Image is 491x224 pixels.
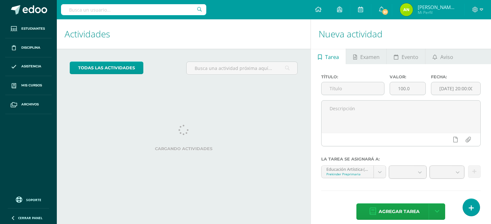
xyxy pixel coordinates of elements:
input: Título [322,82,384,95]
a: Mis cursos [5,76,52,95]
span: Tarea [325,49,339,65]
a: Evento [387,49,425,64]
span: Evento [402,49,418,65]
input: Fecha de entrega [431,82,480,95]
label: La tarea se asignará a: [321,157,481,161]
a: Examen [346,49,386,64]
span: Aviso [440,49,453,65]
span: Mi Perfil [418,10,456,15]
a: Archivos [5,95,52,114]
a: Soporte [8,195,49,204]
div: Educación Artística (Educación Musical y Artes Visuales) 'A' [326,166,369,172]
input: Busca un usuario... [61,4,206,15]
span: Archivos [21,102,39,107]
a: Tarea [311,49,346,64]
a: todas las Actividades [70,62,143,74]
span: Mis cursos [21,83,42,88]
span: 51 [382,8,389,15]
span: Examen [360,49,380,65]
span: Agregar tarea [379,204,420,219]
span: Estudiantes [21,26,45,31]
h1: Actividades [65,19,303,49]
label: Fecha: [431,74,481,79]
label: Cargando actividades [70,146,298,151]
a: Educación Artística (Educación Musical y Artes Visuales) 'A'Prekinder Preprimaria [322,166,386,178]
h1: Nueva actividad [319,19,483,49]
a: Estudiantes [5,19,52,38]
span: Cerrar panel [18,216,43,220]
label: Valor: [390,74,426,79]
a: Aviso [425,49,460,64]
input: Busca una actividad próxima aquí... [187,62,297,74]
img: e0a81609c61a83c3d517c35959a17569.png [400,3,413,16]
span: Soporte [26,198,41,202]
span: Asistencia [21,64,41,69]
span: Disciplina [21,45,40,50]
div: Prekinder Preprimaria [326,172,369,176]
span: [PERSON_NAME][US_STATE] [418,4,456,10]
a: Asistencia [5,57,52,76]
a: Disciplina [5,38,52,57]
input: Puntos máximos [390,82,425,95]
label: Título: [321,74,385,79]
